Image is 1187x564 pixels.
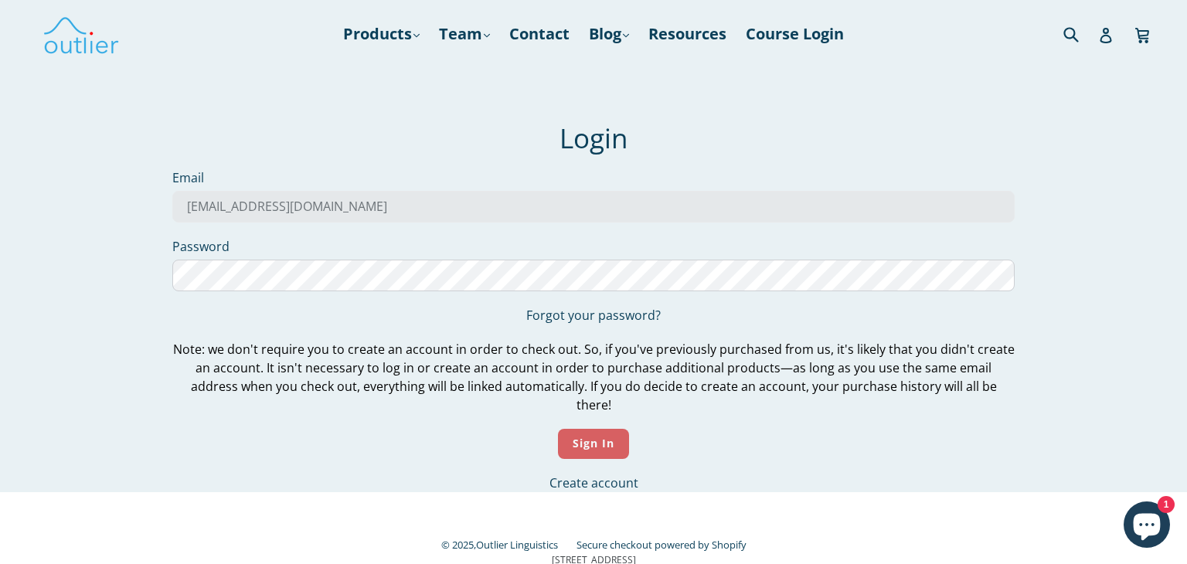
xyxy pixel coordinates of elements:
[441,538,573,552] small: © 2025,
[43,12,120,56] img: Outlier Linguistics
[1119,501,1175,552] inbox-online-store-chat: Shopify online store chat
[641,20,734,48] a: Resources
[576,538,747,552] a: Secure checkout powered by Shopify
[738,20,852,48] a: Course Login
[172,168,1015,187] label: Email
[172,237,1015,256] label: Password
[172,122,1015,155] h1: Login
[502,20,577,48] a: Contact
[1059,18,1102,49] input: Search
[335,20,427,48] a: Products
[526,307,661,324] a: Forgot your password?
[476,538,558,552] a: Outlier Linguistics
[431,20,498,48] a: Team
[558,429,630,459] input: Sign In
[549,474,638,491] a: Create account
[172,340,1015,414] p: Note: we don't require you to create an account in order to check out. So, if you've previously p...
[581,20,637,48] a: Blog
